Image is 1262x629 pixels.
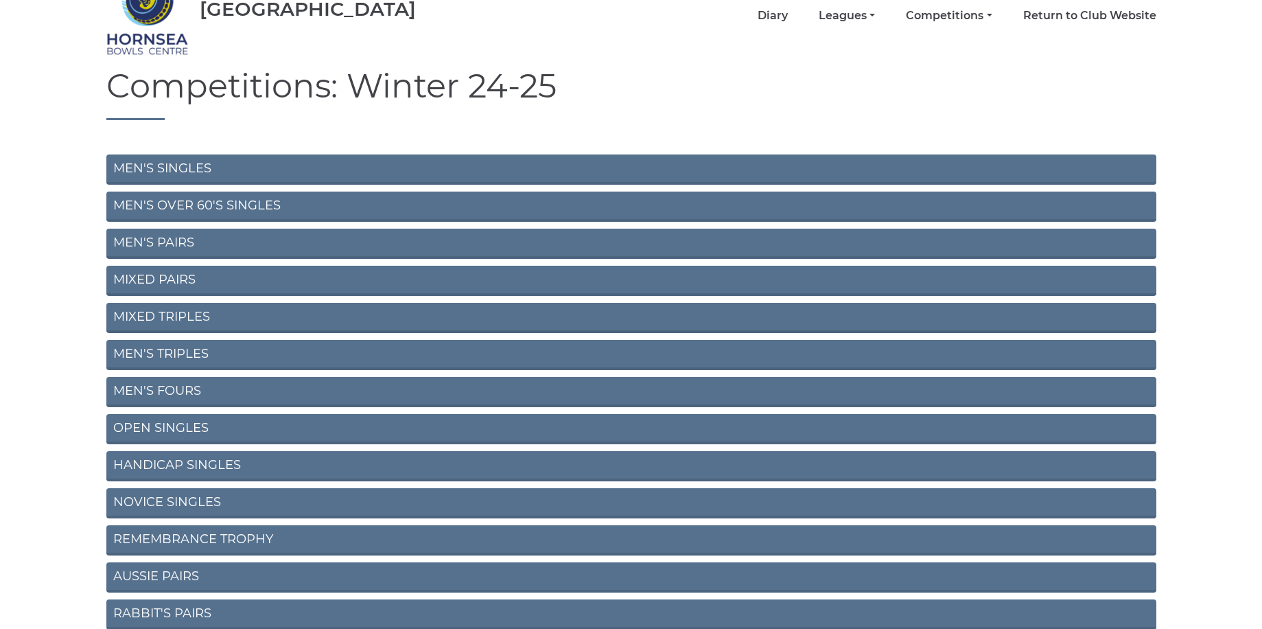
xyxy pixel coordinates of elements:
[106,525,1156,556] a: REMEMBRANCE TROPHY
[106,303,1156,333] a: MIXED TRIPLES
[106,562,1156,593] a: AUSSIE PAIRS
[106,68,1156,120] h1: Competitions: Winter 24-25
[106,266,1156,296] a: MIXED PAIRS
[106,488,1156,518] a: NOVICE SINGLES
[819,8,875,23] a: Leagues
[758,8,788,23] a: Diary
[106,192,1156,222] a: MEN'S OVER 60'S SINGLES
[906,8,992,23] a: Competitions
[106,340,1156,370] a: MEN'S TRIPLES
[106,414,1156,444] a: OPEN SINGLES
[106,229,1156,259] a: MEN'S PAIRS
[106,377,1156,407] a: MEN'S FOURS
[106,155,1156,185] a: MEN'S SINGLES
[1023,8,1156,23] a: Return to Club Website
[106,451,1156,481] a: HANDICAP SINGLES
